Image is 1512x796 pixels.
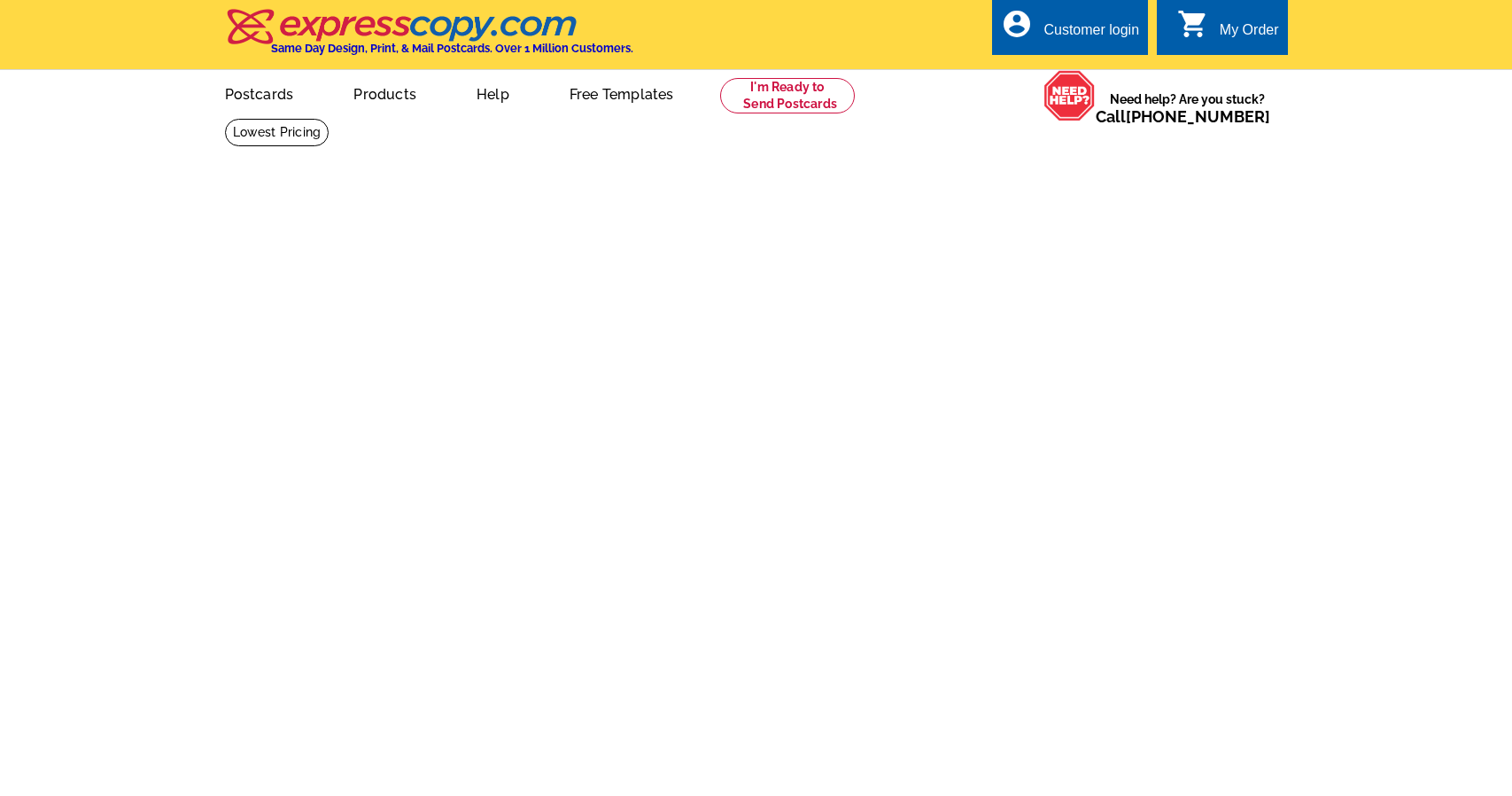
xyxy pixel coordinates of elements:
div: My Order [1220,22,1279,47]
a: account_circle Customer login [1001,20,1139,42]
a: Postcards [197,72,322,113]
a: Same Day Design, Print, & Mail Postcards. Over 1 Million Customers. [225,21,633,55]
i: account_circle [1001,8,1033,40]
span: Need help? Are you stuck? [1096,90,1279,126]
a: Help [448,72,538,113]
div: Customer login [1043,22,1139,47]
h4: Same Day Design, Print, & Mail Postcards. Over 1 Million Customers. [271,42,633,55]
a: Free Templates [541,72,702,113]
a: Products [325,72,445,113]
i: shopping_cart [1177,8,1209,40]
img: help [1043,70,1096,121]
a: shopping_cart My Order [1177,20,1279,42]
span: Call [1096,107,1270,126]
a: [PHONE_NUMBER] [1126,107,1270,126]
